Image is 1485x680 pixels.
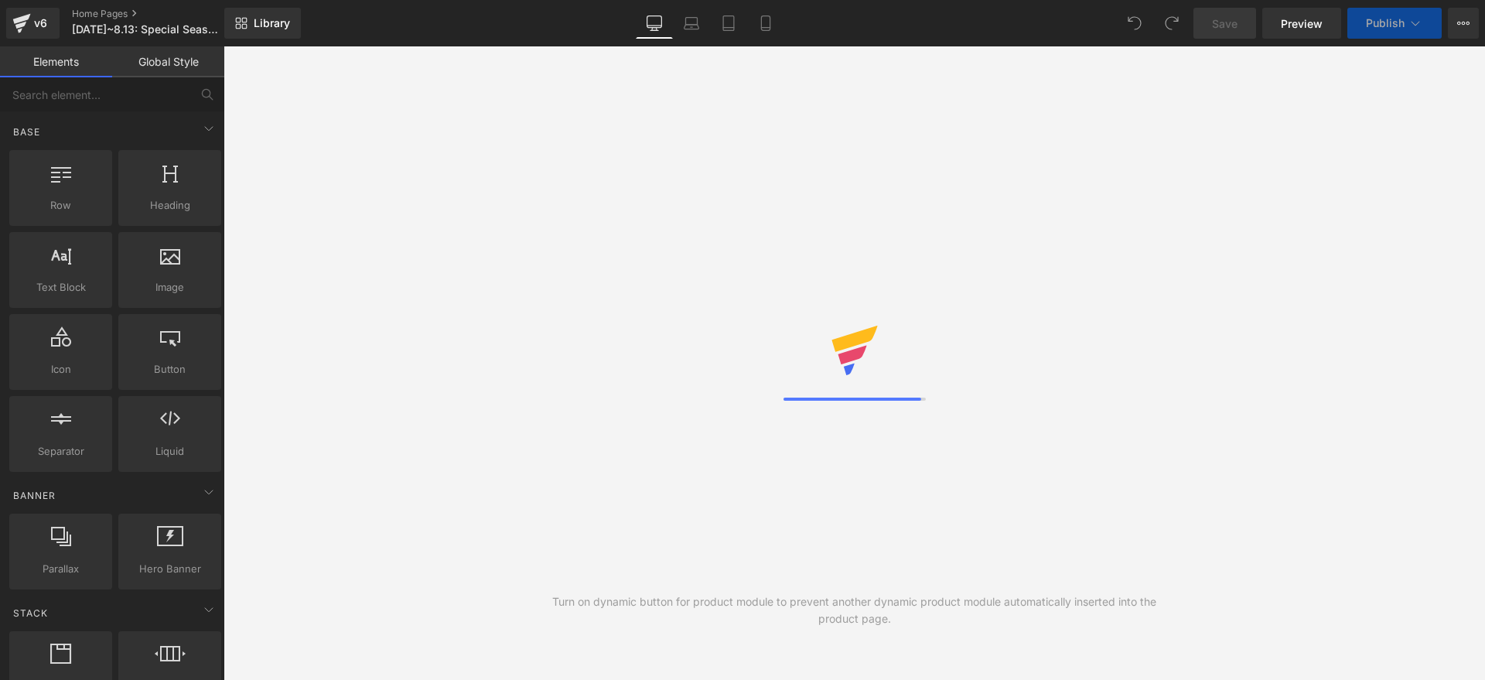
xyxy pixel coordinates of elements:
span: [DATE]~8.13: Special Season Massive Sale with HP-8v2 [72,23,220,36]
a: Preview [1262,8,1341,39]
span: Button [123,361,217,378]
span: Banner [12,488,57,503]
span: Save [1212,15,1237,32]
span: Heading [123,197,217,214]
a: New Library [224,8,301,39]
a: Laptop [673,8,710,39]
span: Stack [12,606,49,620]
span: Separator [14,443,108,460]
a: Home Pages [72,8,250,20]
a: v6 [6,8,60,39]
span: Preview [1281,15,1323,32]
div: v6 [31,13,50,33]
span: Image [123,279,217,296]
button: Undo [1119,8,1150,39]
a: Desktop [636,8,673,39]
a: Global Style [112,46,224,77]
span: Library [254,16,290,30]
span: Hero Banner [123,561,217,577]
span: Row [14,197,108,214]
span: Base [12,125,42,139]
span: Parallax [14,561,108,577]
div: Turn on dynamic button for product module to prevent another dynamic product module automatically... [539,593,1170,627]
span: Icon [14,361,108,378]
button: More [1448,8,1479,39]
span: Publish [1366,17,1405,29]
span: Liquid [123,443,217,460]
a: Mobile [747,8,784,39]
span: Text Block [14,279,108,296]
button: Publish [1347,8,1442,39]
button: Redo [1156,8,1187,39]
a: Tablet [710,8,747,39]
